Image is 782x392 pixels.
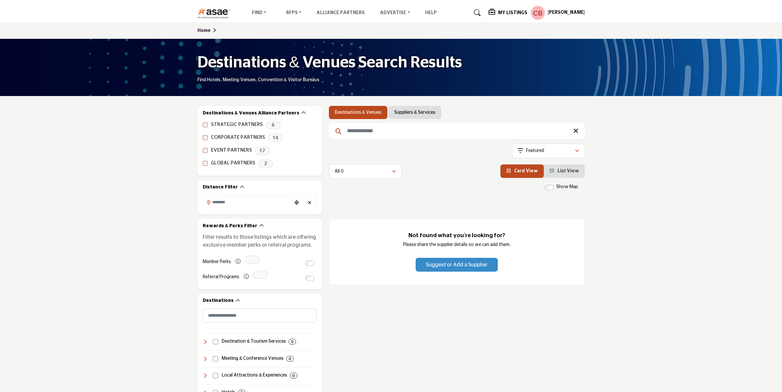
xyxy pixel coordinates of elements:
[335,109,381,116] a: Destinations & Venues
[514,169,538,173] span: Card View
[506,169,538,173] a: View Card
[489,9,527,17] div: My Listings
[329,123,585,139] input: Search Keyword
[203,256,231,268] label: Member Perks
[305,196,315,210] div: Clear search location
[203,271,239,283] label: Referral Programs
[316,11,365,15] a: Alliance Partners
[468,8,485,18] a: Search
[222,372,287,379] h4: Local Attractions & Experiences: Entertainment, cultural, and recreational destinations that enha...
[416,258,498,272] button: Suggest or Add a Supplier
[512,144,585,158] button: Featured
[556,184,578,190] label: Show Map
[305,260,314,266] input: Switch to Member Perks
[203,148,208,153] input: EVENT PARTNERS checkbox
[211,134,265,141] label: CORPORATE PARTNERS
[197,28,218,33] a: Home
[292,196,302,210] div: Choose your current location
[426,262,488,267] span: Suggest or Add a Supplier
[291,339,293,344] b: 0
[211,121,263,129] label: STRATEGIC PARTNERS
[282,8,306,17] a: RFPs
[375,8,415,17] a: Advertise
[500,164,544,178] li: Card View
[425,11,437,15] a: Help
[247,8,271,17] a: Find
[203,135,208,140] input: CORPORATE PARTNERS checkbox
[305,276,314,281] input: Switch to Referral Programs
[197,8,234,18] img: Site Logo
[255,147,270,155] span: 17
[203,196,292,209] input: Search Location
[197,77,319,84] p: Find Hotels, Meeting Venues, Convention & Visitor Bureaus
[222,355,284,362] h4: Meeting & Conference Venues: Facilities and spaces designed for business meetings, conferences, a...
[394,109,435,116] a: Suppliers & Services
[558,169,579,173] span: List View
[203,298,234,304] h2: Destinations
[213,356,218,361] input: Select Meeting & Conference Venues checkbox
[203,233,317,249] p: Filter results to those listings which are offering exclusive member perks or referral programs.
[203,110,299,117] h2: Destinations & Venues Alliance Partners
[203,308,317,323] input: Search Category
[197,53,462,73] h1: Destinations & Venues Search Results
[268,134,283,142] span: 14
[498,10,527,16] h5: My Listings
[342,232,571,239] h3: Not found what you're looking for?
[213,373,218,378] input: Select Local Attractions & Experiences checkbox
[258,159,273,168] span: 2
[334,168,343,175] p: All 0
[292,373,295,378] b: 0
[289,356,291,361] b: 0
[544,164,585,178] li: List View
[290,373,297,379] div: 0 Results For Local Attractions & Experiences
[531,6,545,20] button: Show hide supplier dropdown
[266,121,281,129] span: 6
[548,10,585,16] h5: [PERSON_NAME]
[203,122,208,127] input: STRATEGIC PARTNERS checkbox
[213,339,218,344] input: Select Destination & Tourism Services checkbox
[286,356,294,362] div: 0 Results For Meeting & Conference Venues
[211,147,252,154] label: EVENT PARTNERS
[203,184,238,191] h2: Distance Filter
[403,242,511,247] span: Please share the supplier details so we can add them:
[288,339,296,345] div: 0 Results For Destination & Tourism Services
[526,148,544,154] p: Featured
[203,223,257,230] h2: Rewards & Perks Filter
[211,159,255,167] label: GLOBAL PARTNERS
[329,164,402,179] button: All 0
[550,169,579,173] a: View List
[203,161,208,166] input: GLOBAL PARTNERS checkbox
[222,338,286,345] h4: Destination & Tourism Services: Organizations and services that promote travel, tourism, and loca...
